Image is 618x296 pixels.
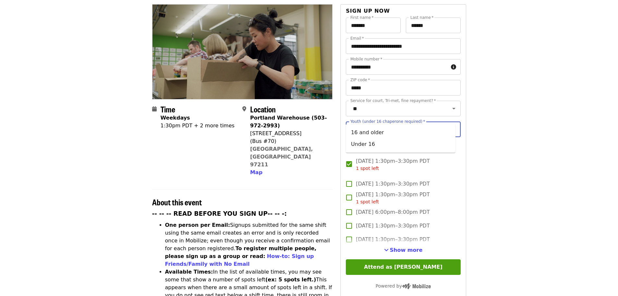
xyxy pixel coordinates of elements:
[376,283,431,289] span: Powered by
[346,138,455,150] li: Under 16
[356,222,430,230] span: [DATE] 1:30pm–3:30pm PDT
[356,191,430,205] span: [DATE] 1:30pm–3:30pm PDT
[384,246,423,254] button: See more timeslots
[346,80,460,96] input: ZIP code
[350,99,436,103] label: Service for court, Tri-met, fine repayment?
[356,199,379,204] span: 1 spot left
[250,103,276,115] span: Location
[152,5,333,99] img: Oct/Nov/Dec - Portland: Repack/Sort (age 8+) organized by Oregon Food Bank
[346,8,390,14] span: Sign up now
[250,130,327,137] div: [STREET_ADDRESS]
[402,283,431,289] img: Powered by Mobilize
[406,18,461,33] input: Last name
[449,104,458,113] button: Open
[346,18,401,33] input: First name
[410,16,433,19] label: Last name
[165,269,213,275] strong: Available Times:
[350,120,425,123] label: Youth (under 16 chaperone required)
[350,57,382,61] label: Mobile number
[390,247,423,253] span: Show more
[346,38,460,54] input: Email
[356,208,430,216] span: [DATE] 6:00pm–8:00pm PDT
[152,210,287,217] strong: -- -- -- READ BEFORE YOU SIGN UP-- -- -:
[350,36,364,40] label: Email
[161,122,235,130] div: 1:30pm PDT + 2 more times
[356,157,430,172] span: [DATE] 1:30pm–3:30pm PDT
[449,125,458,134] button: Close
[250,169,262,175] span: Map
[346,59,448,75] input: Mobile number
[161,115,190,121] strong: Weekdays
[346,127,455,138] li: 16 and older
[165,245,317,259] strong: To register multiple people, please sign up as a group or read:
[250,115,327,129] strong: Portland Warehouse (503-972-2993)
[265,277,316,283] strong: (ex: 5 spots left.)
[250,146,313,168] a: [GEOGRAPHIC_DATA], [GEOGRAPHIC_DATA] 97211
[152,106,157,112] i: calendar icon
[356,236,430,243] span: [DATE] 1:30pm–3:30pm PDT
[350,16,374,19] label: First name
[250,137,327,145] div: (Bus #70)
[451,64,456,70] i: circle-info icon
[356,180,430,188] span: [DATE] 1:30pm–3:30pm PDT
[161,103,175,115] span: Time
[152,196,202,208] span: About this event
[250,169,262,176] button: Map
[165,222,230,228] strong: One person per Email:
[242,106,246,112] i: map-marker-alt icon
[350,78,370,82] label: ZIP code
[165,221,333,268] li: Signups submitted for the same shift using the same email creates an error and is only recorded o...
[346,259,460,275] button: Attend as [PERSON_NAME]
[356,166,379,171] span: 1 spot left
[165,253,314,267] a: How-to: Sign up Friends/Family with No Email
